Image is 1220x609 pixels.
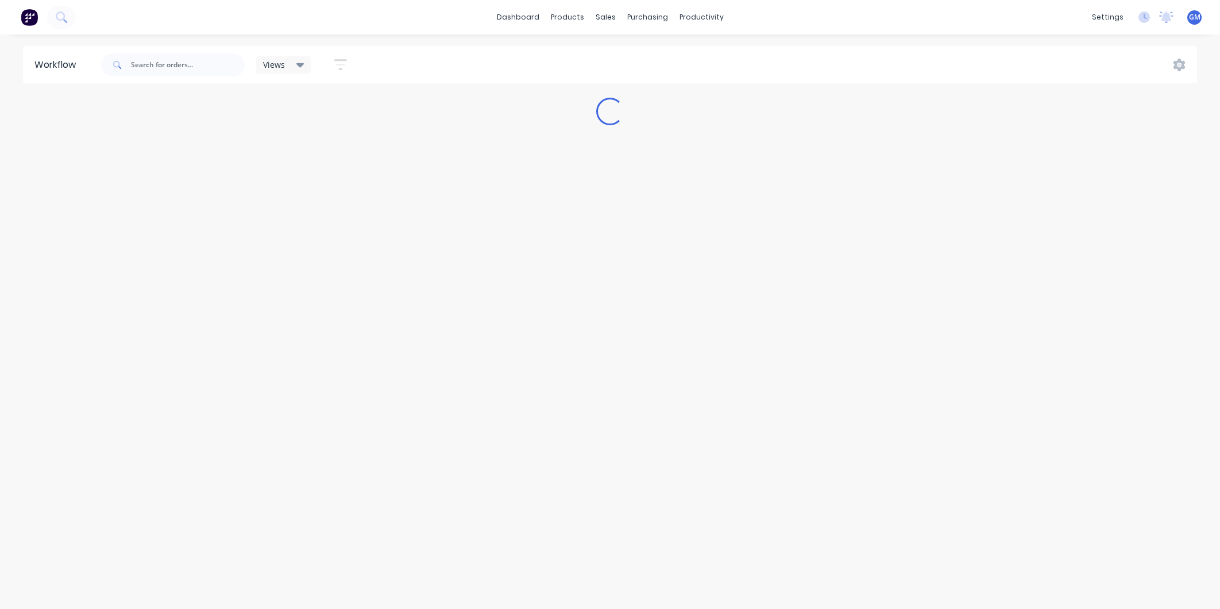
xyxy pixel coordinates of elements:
[545,9,590,26] div: products
[21,9,38,26] img: Factory
[34,58,82,72] div: Workflow
[491,9,545,26] a: dashboard
[263,59,285,71] span: Views
[131,53,245,76] input: Search for orders...
[674,9,729,26] div: productivity
[1086,9,1129,26] div: settings
[1189,12,1200,22] span: GM
[590,9,621,26] div: sales
[621,9,674,26] div: purchasing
